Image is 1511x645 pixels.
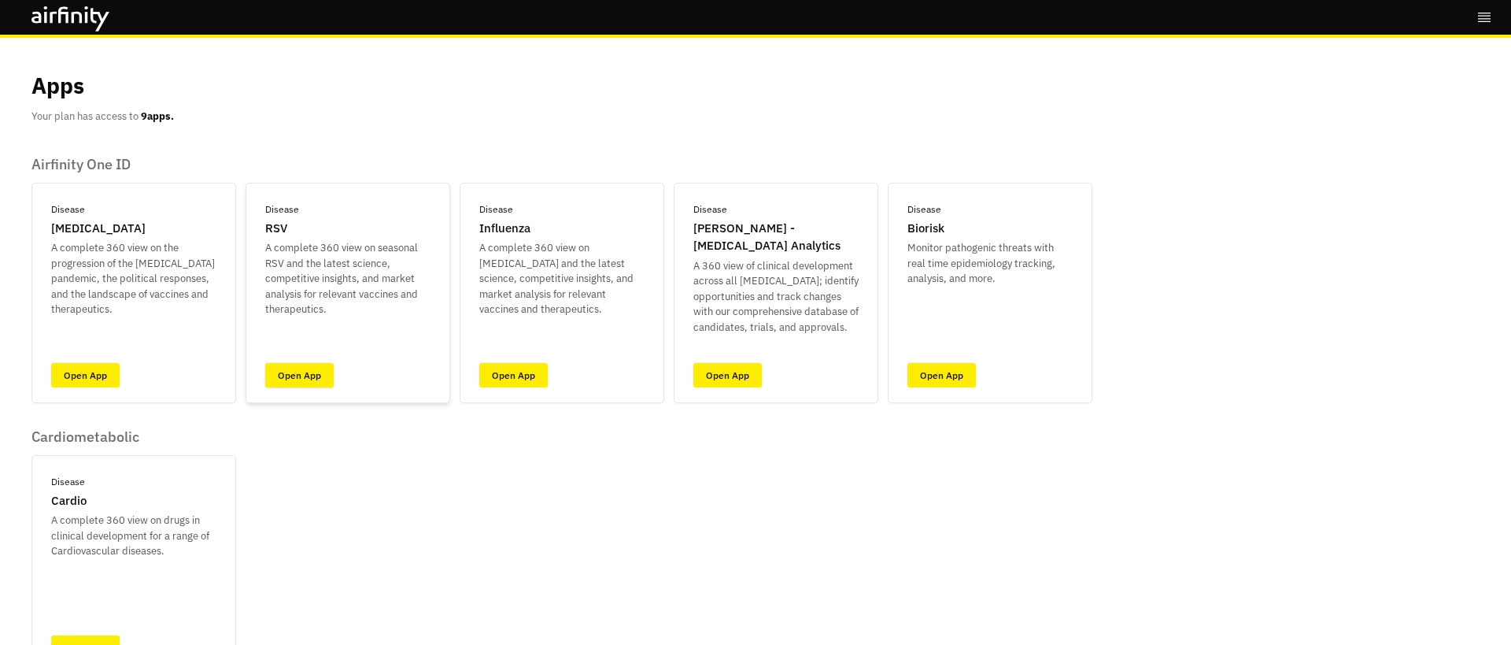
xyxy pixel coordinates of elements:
[907,202,941,217] p: Disease
[51,492,87,510] p: Cardio
[479,240,645,317] p: A complete 360 view on [MEDICAL_DATA] and the latest science, competitive insights, and market an...
[265,240,430,317] p: A complete 360 view on seasonal RSV and the latest science, competitive insights, and market anal...
[265,363,334,387] a: Open App
[31,156,1092,173] p: Airfinity One ID
[265,202,299,217] p: Disease
[141,109,174,123] b: 9 apps.
[479,220,530,238] p: Influenza
[693,220,859,255] p: [PERSON_NAME] - [MEDICAL_DATA] Analytics
[51,220,146,238] p: [MEDICAL_DATA]
[907,220,944,238] p: Biorisk
[31,69,84,102] p: Apps
[693,258,859,335] p: A 360 view of clinical development across all [MEDICAL_DATA]; identify opportunities and track ch...
[479,202,513,217] p: Disease
[51,240,216,317] p: A complete 360 view on the progression of the [MEDICAL_DATA] pandemic, the political responses, a...
[51,202,85,217] p: Disease
[479,363,548,387] a: Open App
[265,220,287,238] p: RSV
[51,513,216,559] p: A complete 360 view on drugs in clinical development for a range of Cardiovascular diseases.
[693,202,727,217] p: Disease
[51,475,85,489] p: Disease
[51,363,120,387] a: Open App
[693,363,762,387] a: Open App
[31,428,236,446] p: Cardiometabolic
[31,109,174,124] p: Your plan has access to
[907,363,976,387] a: Open App
[907,240,1073,287] p: Monitor pathogenic threats with real time epidemiology tracking, analysis, and more.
